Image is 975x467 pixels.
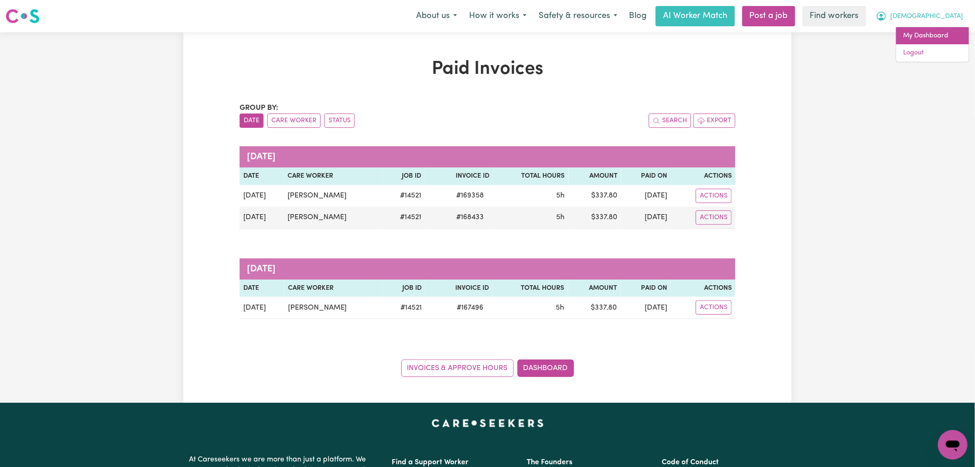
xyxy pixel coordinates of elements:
[425,168,493,185] th: Invoice ID
[493,168,569,185] th: Total Hours
[696,300,732,315] button: Actions
[240,207,284,229] td: [DATE]
[696,189,732,203] button: Actions
[6,8,40,24] img: Careseekers logo
[556,304,564,311] span: 5 hours
[284,168,382,185] th: Care Worker
[557,214,565,221] span: 5 hours
[392,459,469,466] a: Find a Support Worker
[568,280,621,297] th: Amount
[621,207,671,229] td: [DATE]
[621,168,671,185] th: Paid On
[569,185,621,207] td: $ 337.80
[240,168,284,185] th: Date
[6,6,40,27] a: Careseekers logo
[621,297,671,319] td: [DATE]
[382,185,425,207] td: # 14521
[451,212,490,223] span: # 168433
[803,6,866,26] a: Find workers
[240,297,284,319] td: [DATE]
[284,185,382,207] td: [PERSON_NAME]
[891,12,963,22] span: [DEMOGRAPHIC_DATA]
[324,114,355,128] button: sort invoices by paid status
[267,114,321,128] button: sort invoices by care worker
[671,280,735,297] th: Actions
[621,185,671,207] td: [DATE]
[870,6,969,26] button: My Account
[656,6,735,26] a: AI Worker Match
[569,207,621,229] td: $ 337.80
[527,459,572,466] a: The Founders
[662,459,719,466] a: Code of Conduct
[240,185,284,207] td: [DATE]
[240,280,284,297] th: Date
[896,27,969,62] div: My Account
[696,210,732,225] button: Actions
[493,280,568,297] th: Total Hours
[240,104,278,112] span: Group by:
[533,6,623,26] button: Safety & resources
[896,27,969,45] a: My Dashboard
[284,207,382,229] td: [PERSON_NAME]
[432,419,544,427] a: Careseekers home page
[569,168,621,185] th: Amount
[568,297,621,319] td: $ 337.80
[451,190,490,201] span: # 169358
[401,359,514,377] a: Invoices & Approve Hours
[240,146,735,168] caption: [DATE]
[517,359,574,377] a: Dashboard
[240,258,735,280] caption: [DATE]
[671,168,735,185] th: Actions
[938,430,968,460] iframe: Button to launch messaging window
[284,297,383,319] td: [PERSON_NAME]
[693,114,735,128] button: Export
[623,6,652,26] a: Blog
[382,168,425,185] th: Job ID
[240,114,264,128] button: sort invoices by date
[621,280,671,297] th: Paid On
[425,280,493,297] th: Invoice ID
[382,207,425,229] td: # 14521
[383,297,425,319] td: # 14521
[451,302,489,313] span: # 167496
[284,280,383,297] th: Care Worker
[240,58,735,80] h1: Paid Invoices
[742,6,795,26] a: Post a job
[896,44,969,62] a: Logout
[383,280,425,297] th: Job ID
[463,6,533,26] button: How it works
[557,192,565,199] span: 5 hours
[410,6,463,26] button: About us
[649,114,691,128] button: Search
